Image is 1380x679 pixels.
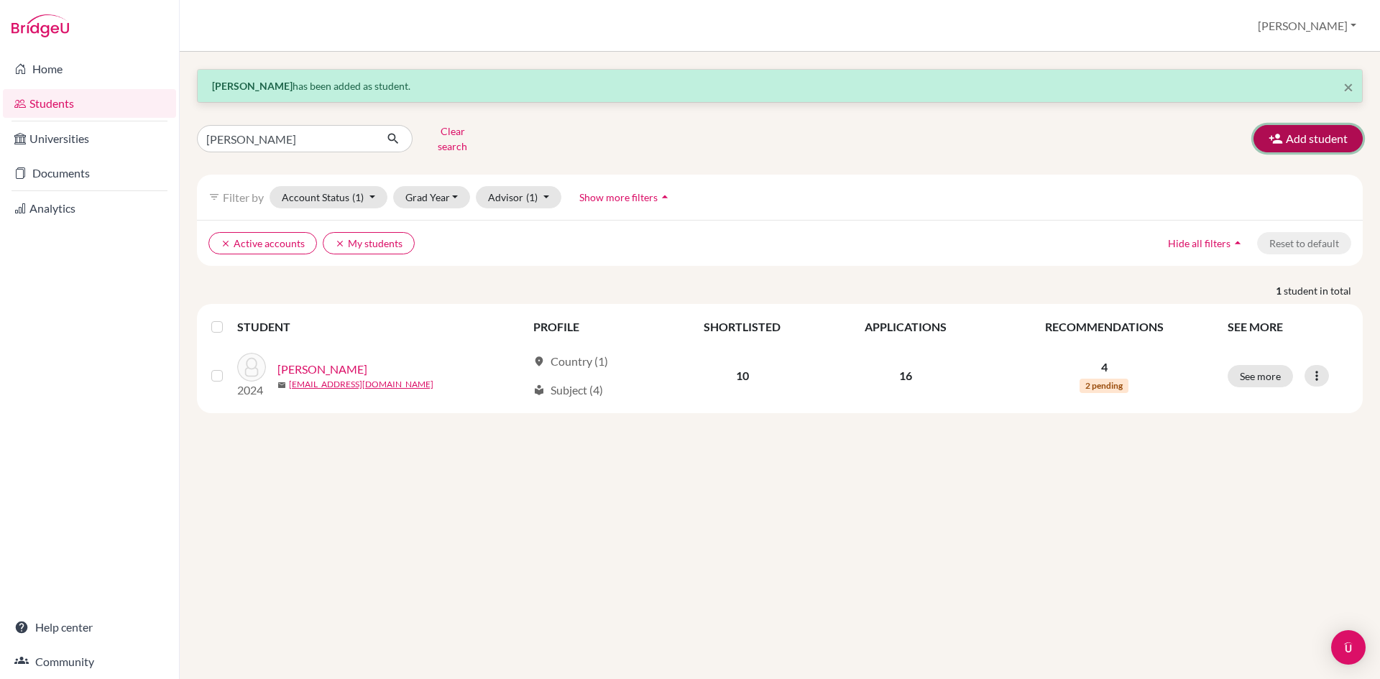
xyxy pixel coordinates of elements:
th: APPLICATIONS [822,310,989,344]
a: [PERSON_NAME] [277,361,367,378]
input: Find student by name... [197,125,375,152]
i: clear [335,239,345,249]
span: Show more filters [579,191,658,203]
span: student in total [1284,283,1363,298]
button: [PERSON_NAME] [1251,12,1363,40]
span: 2 pending [1080,379,1128,393]
button: clearMy students [323,232,415,254]
span: × [1343,76,1353,97]
button: clearActive accounts [208,232,317,254]
button: Show more filtersarrow_drop_up [567,186,684,208]
button: Advisor(1) [476,186,561,208]
i: clear [221,239,231,249]
th: SEE MORE [1219,310,1357,344]
span: location_on [533,356,545,367]
th: RECOMMENDATIONS [990,310,1219,344]
strong: [PERSON_NAME] [212,80,293,92]
th: PROFILE [525,310,663,344]
img: Bridge-U [11,14,69,37]
img: dahal, nishtha [237,353,266,382]
button: Reset to default [1257,232,1351,254]
button: Clear search [413,120,492,157]
i: arrow_drop_up [1230,236,1245,250]
p: 2024 [237,382,266,399]
p: has been added as student. [212,78,1348,93]
div: Open Intercom Messenger [1331,630,1366,665]
div: Country (1) [533,353,608,370]
a: [EMAIL_ADDRESS][DOMAIN_NAME] [289,378,433,391]
p: 4 [998,359,1210,376]
button: Add student [1253,125,1363,152]
a: Universities [3,124,176,153]
button: Close [1343,78,1353,96]
i: filter_list [208,191,220,203]
button: Hide all filtersarrow_drop_up [1156,232,1257,254]
a: Documents [3,159,176,188]
a: Community [3,647,176,676]
span: Hide all filters [1168,237,1230,249]
span: (1) [352,191,364,203]
i: arrow_drop_up [658,190,672,204]
strong: 1 [1276,283,1284,298]
span: Filter by [223,190,264,204]
button: See more [1228,365,1293,387]
a: Students [3,89,176,118]
td: 10 [663,344,822,407]
a: Analytics [3,194,176,223]
button: Account Status(1) [270,186,387,208]
span: mail [277,381,286,389]
a: Home [3,55,176,83]
span: local_library [533,384,545,396]
th: SHORTLISTED [663,310,822,344]
button: Grad Year [393,186,471,208]
div: Subject (4) [533,382,603,399]
td: 16 [822,344,989,407]
th: STUDENT [237,310,525,344]
span: (1) [526,191,538,203]
a: Help center [3,613,176,642]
